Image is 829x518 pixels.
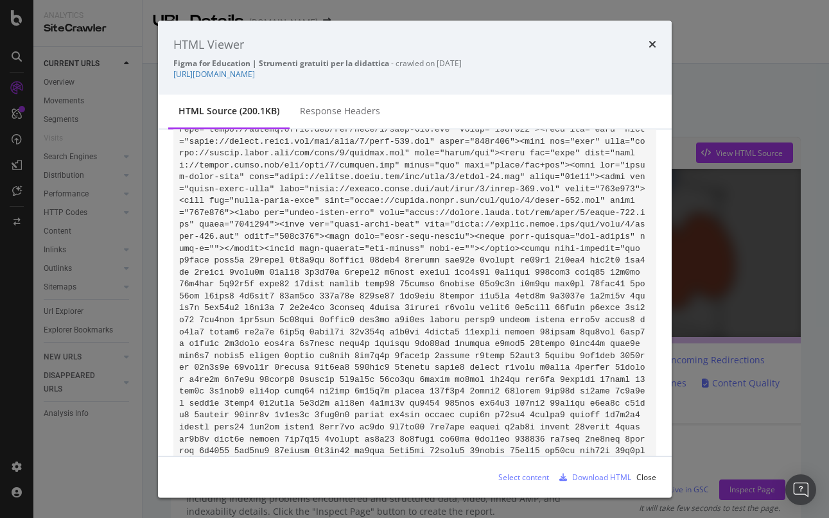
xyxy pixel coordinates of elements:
[173,58,656,69] div: - crawled on [DATE]
[498,471,549,482] div: Select content
[179,105,279,117] div: HTML source (200.1KB)
[158,21,672,497] div: modal
[554,467,631,487] button: Download HTML
[300,105,380,117] div: Response Headers
[649,36,656,53] div: times
[488,467,549,487] button: Select content
[173,58,389,69] strong: Figma for Education | Strumenti gratuiti per la didattica
[173,69,255,80] a: [URL][DOMAIN_NAME]
[636,471,656,482] div: Close
[785,474,816,505] div: Open Intercom Messenger
[636,467,656,487] button: Close
[173,36,244,53] div: HTML Viewer
[572,471,631,482] div: Download HTML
